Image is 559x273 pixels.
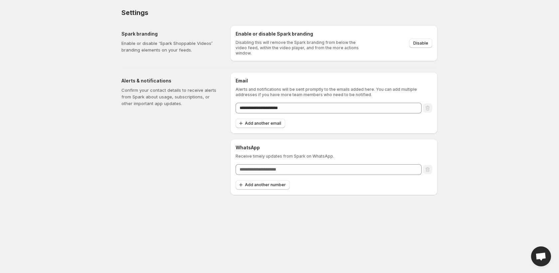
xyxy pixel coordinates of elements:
[121,31,220,37] h5: Spark branding
[236,77,432,84] h6: Email
[236,144,432,151] h6: WhatsApp
[236,119,285,128] button: Add another email
[121,40,220,53] p: Enable or disable ‘Spark Shoppable Videos’ branding elements on your feeds.
[121,77,220,84] h5: Alerts & notifications
[409,39,432,48] button: Disable
[245,121,281,126] span: Add another email
[121,9,148,17] span: Settings
[531,246,551,266] div: Open chat
[236,87,432,97] p: Alerts and notifications will be sent promptly to the emails added here. You can add multiple add...
[413,41,428,46] span: Disable
[245,182,286,188] span: Add another number
[121,87,220,107] p: Confirm your contact details to receive alerts from Spark about usage, subscriptions, or other im...
[236,180,290,190] button: Add another number
[236,154,432,159] p: Receive timely updates from Spark on WhatsApp.
[236,40,363,56] p: Disabling this will remove the Spark branding from below the video feed, within the video player,...
[236,31,363,37] h6: Enable or disable Spark branding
